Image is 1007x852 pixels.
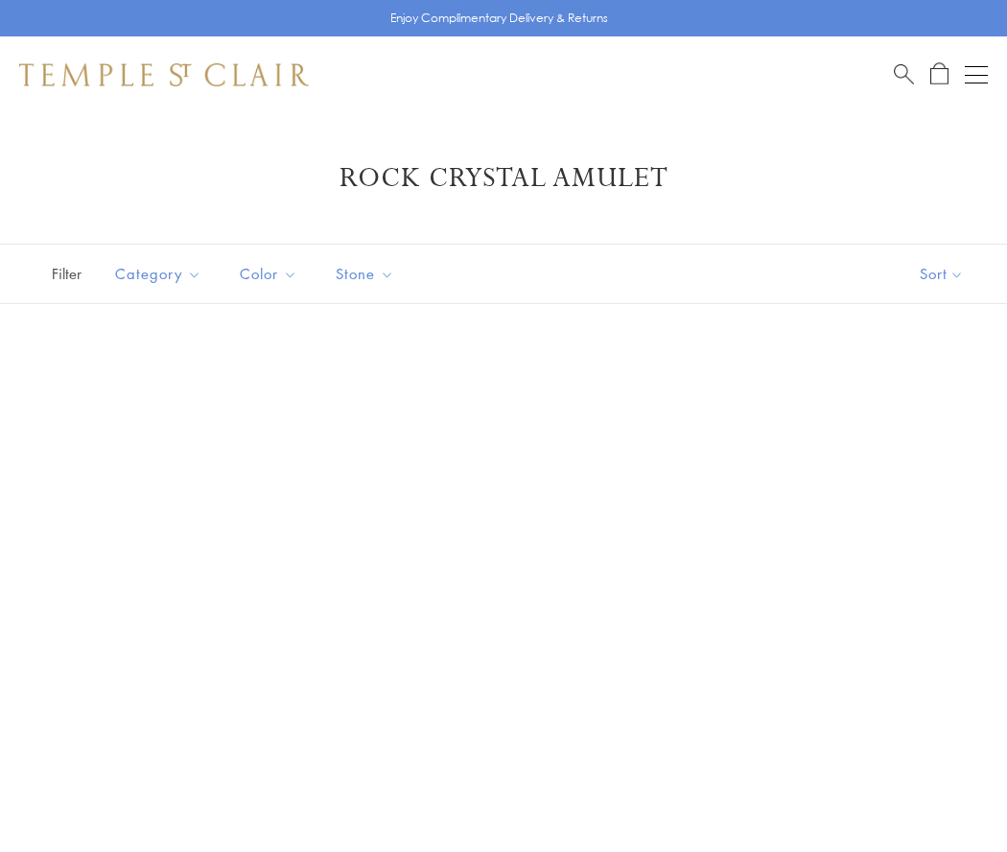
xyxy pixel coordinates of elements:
[326,262,409,286] span: Stone
[965,63,988,86] button: Open navigation
[321,252,409,296] button: Stone
[19,63,309,86] img: Temple St. Clair
[877,245,1007,303] button: Show sort by
[48,161,959,196] h1: Rock Crystal Amulet
[894,62,914,86] a: Search
[930,62,948,86] a: Open Shopping Bag
[390,9,608,28] p: Enjoy Complimentary Delivery & Returns
[101,252,216,296] button: Category
[105,262,216,286] span: Category
[225,252,312,296] button: Color
[230,262,312,286] span: Color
